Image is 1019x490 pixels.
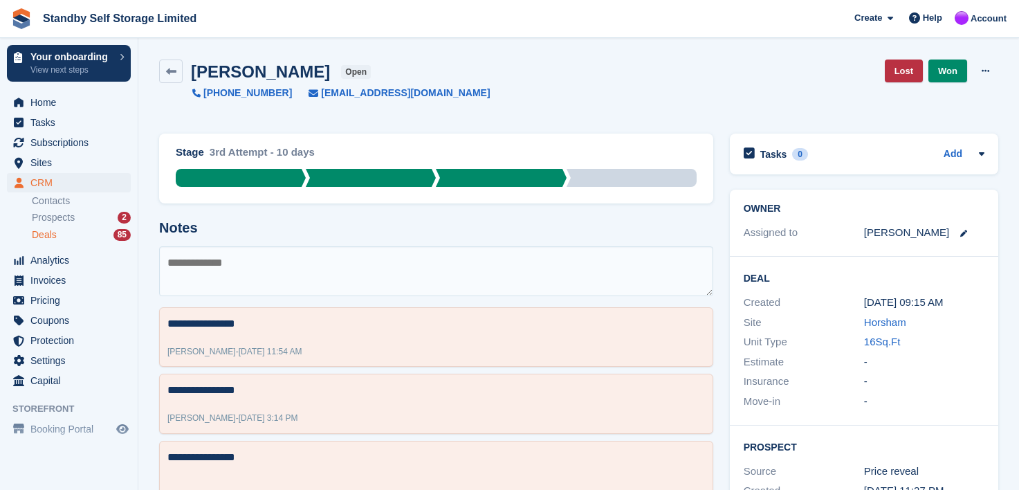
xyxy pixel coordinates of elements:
span: Create [854,11,882,25]
div: - [167,345,302,358]
div: Created [744,295,864,311]
span: Help [923,11,942,25]
a: Add [944,147,962,163]
a: menu [7,113,131,132]
div: [PERSON_NAME] [864,225,949,241]
span: [EMAIL_ADDRESS][DOMAIN_NAME] [321,86,490,100]
a: menu [7,153,131,172]
span: Account [971,12,1007,26]
img: stora-icon-8386f47178a22dfd0bd8f6a31ec36ba5ce8667c1dd55bd0f319d3a0aa187defe.svg [11,8,32,29]
span: Pricing [30,291,113,310]
div: - [864,354,984,370]
a: menu [7,173,131,192]
span: CRM [30,173,113,192]
a: Standby Self Storage Limited [37,7,202,30]
a: Prospects 2 [32,210,131,225]
span: [DATE] 3:14 PM [239,413,298,423]
h2: Deal [744,271,984,284]
a: Contacts [32,194,131,208]
span: Coupons [30,311,113,330]
span: Home [30,93,113,112]
a: Your onboarding View next steps [7,45,131,82]
span: Protection [30,331,113,350]
span: [PERSON_NAME] [167,413,236,423]
a: Preview store [114,421,131,437]
h2: Owner [744,203,984,215]
a: menu [7,251,131,270]
a: [EMAIL_ADDRESS][DOMAIN_NAME] [292,86,490,100]
a: Horsham [864,316,906,328]
div: 3rd Attempt - 10 days [210,145,315,169]
span: Subscriptions [30,133,113,152]
span: Deals [32,228,57,242]
a: Deals 85 [32,228,131,242]
div: Unit Type [744,334,864,350]
div: 0 [792,148,808,161]
div: 85 [113,229,131,241]
span: Settings [30,351,113,370]
span: Prospects [32,211,75,224]
div: Estimate [744,354,864,370]
span: Invoices [30,271,113,290]
span: [DATE] 11:54 AM [239,347,302,356]
div: Stage [176,145,204,161]
span: open [341,65,371,79]
h2: Tasks [760,148,787,161]
a: [PHONE_NUMBER] [192,86,292,100]
span: Storefront [12,402,138,416]
a: menu [7,93,131,112]
div: Assigned to [744,225,864,241]
a: Won [928,60,967,82]
a: menu [7,331,131,350]
a: 16Sq.Ft [864,336,901,347]
img: Sue Ford [955,11,968,25]
a: menu [7,133,131,152]
span: [PHONE_NUMBER] [203,86,292,100]
p: Your onboarding [30,52,113,62]
a: menu [7,291,131,310]
div: Move-in [744,394,864,410]
a: menu [7,371,131,390]
h2: Notes [159,220,713,236]
a: menu [7,419,131,439]
span: Tasks [30,113,113,132]
a: menu [7,311,131,330]
div: Site [744,315,864,331]
div: 2 [118,212,131,224]
span: Analytics [30,251,113,270]
a: menu [7,271,131,290]
a: menu [7,351,131,370]
h2: Prospect [744,439,984,453]
span: Booking Portal [30,419,113,439]
div: Price reveal [864,464,984,480]
div: - [864,394,984,410]
a: Lost [885,60,923,82]
span: Sites [30,153,113,172]
p: View next steps [30,64,113,76]
div: [DATE] 09:15 AM [864,295,984,311]
div: - [167,412,298,424]
div: - [864,374,984,390]
div: Insurance [744,374,864,390]
h2: [PERSON_NAME] [191,62,330,81]
span: Capital [30,371,113,390]
span: [PERSON_NAME] [167,347,236,356]
div: Source [744,464,864,480]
